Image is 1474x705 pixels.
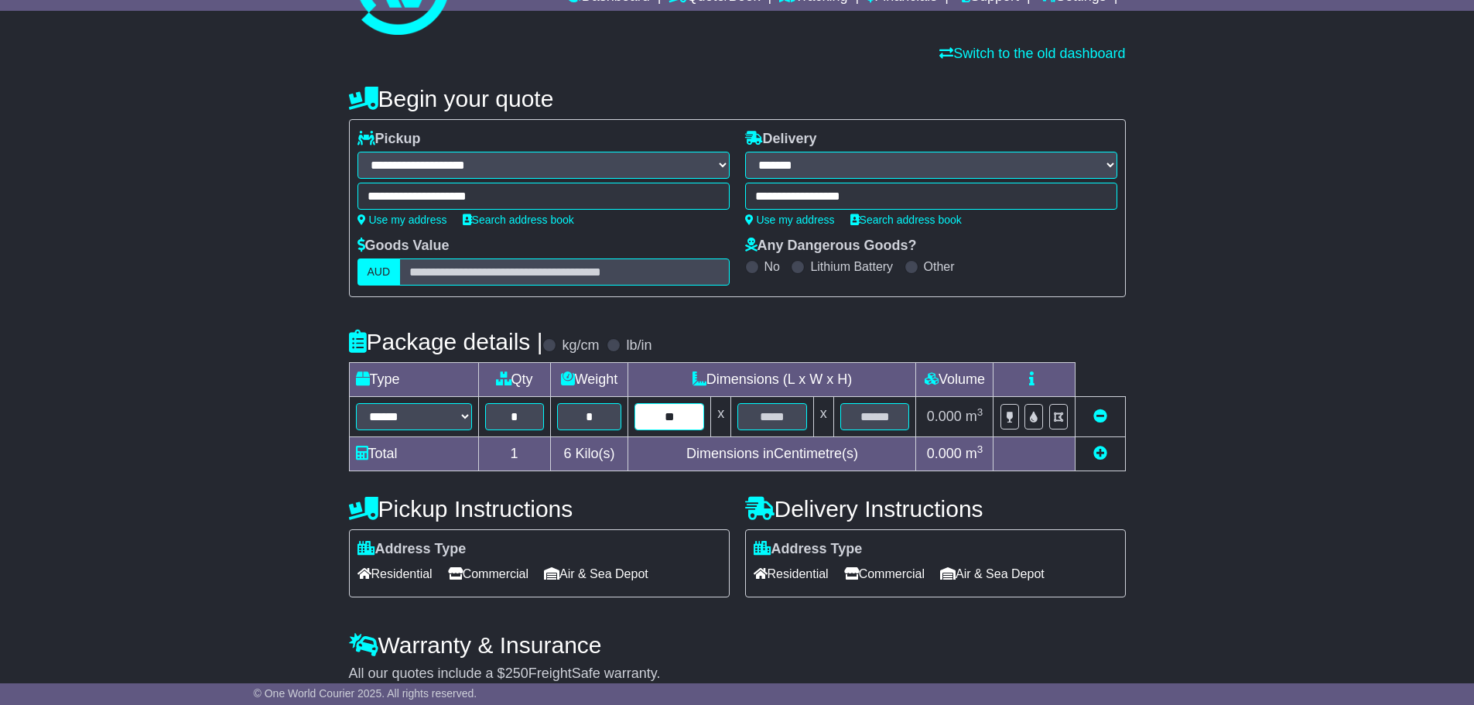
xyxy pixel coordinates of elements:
label: lb/in [626,337,652,354]
label: Lithium Battery [810,259,893,274]
span: Air & Sea Depot [940,562,1045,586]
h4: Begin your quote [349,86,1126,111]
label: Address Type [754,541,863,558]
label: kg/cm [562,337,599,354]
td: Volume [916,363,993,397]
span: © One World Courier 2025. All rights reserved. [254,687,477,700]
label: Any Dangerous Goods? [745,238,917,255]
td: Total [349,437,478,471]
h4: Package details | [349,329,543,354]
td: Weight [550,363,628,397]
h4: Delivery Instructions [745,496,1126,522]
label: No [764,259,780,274]
h4: Warranty & Insurance [349,632,1126,658]
span: m [966,409,983,424]
span: Residential [357,562,433,586]
a: Use my address [745,214,835,226]
td: x [711,397,731,437]
span: Residential [754,562,829,586]
label: Pickup [357,131,421,148]
div: All our quotes include a $ FreightSafe warranty. [349,666,1126,683]
td: Type [349,363,478,397]
a: Remove this item [1093,409,1107,424]
td: Dimensions in Centimetre(s) [628,437,916,471]
span: 250 [505,666,528,681]
label: Other [924,259,955,274]
label: AUD [357,258,401,286]
a: Search address book [463,214,574,226]
td: x [813,397,833,437]
span: 0.000 [927,409,962,424]
td: 1 [478,437,550,471]
a: Use my address [357,214,447,226]
span: 6 [563,446,571,461]
label: Address Type [357,541,467,558]
td: Kilo(s) [550,437,628,471]
span: Commercial [844,562,925,586]
a: Search address book [850,214,962,226]
span: Commercial [448,562,528,586]
span: m [966,446,983,461]
span: Air & Sea Depot [544,562,648,586]
sup: 3 [977,406,983,418]
td: Dimensions (L x W x H) [628,363,916,397]
span: 0.000 [927,446,962,461]
label: Goods Value [357,238,450,255]
a: Switch to the old dashboard [939,46,1125,61]
td: Qty [478,363,550,397]
label: Delivery [745,131,817,148]
a: Add new item [1093,446,1107,461]
h4: Pickup Instructions [349,496,730,522]
sup: 3 [977,443,983,455]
